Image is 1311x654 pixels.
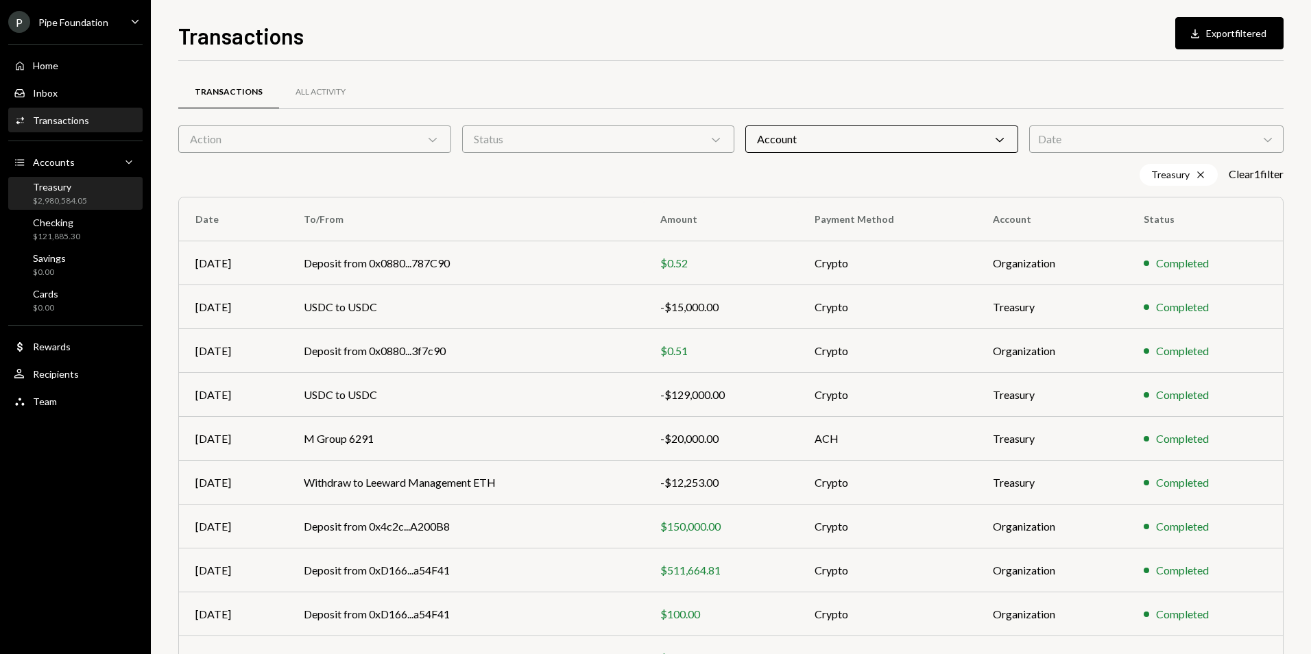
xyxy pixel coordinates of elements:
div: $150,000.00 [660,518,782,535]
div: Team [33,396,57,407]
button: Clear1filter [1229,167,1284,182]
div: Completed [1156,387,1209,403]
a: Savings$0.00 [8,248,143,281]
div: -$15,000.00 [660,299,782,315]
div: Completed [1156,562,1209,579]
div: Date [1029,125,1284,153]
th: Payment Method [798,197,976,241]
td: Treasury [976,417,1127,461]
th: To/From [287,197,644,241]
div: Pipe Foundation [38,16,108,28]
a: Cards$0.00 [8,284,143,317]
div: $0.51 [660,343,782,359]
div: Recipients [33,368,79,380]
div: [DATE] [195,387,271,403]
div: Completed [1156,343,1209,359]
div: P [8,11,30,33]
td: Crypto [798,592,976,636]
div: Account [745,125,1018,153]
h1: Transactions [178,22,304,49]
div: Transactions [195,86,263,98]
div: [DATE] [195,255,271,271]
td: USDC to USDC [287,285,644,329]
a: Rewards [8,334,143,359]
a: Team [8,389,143,413]
a: Accounts [8,149,143,174]
td: Withdraw to Leeward Management ETH [287,461,644,505]
div: Completed [1156,299,1209,315]
td: Organization [976,592,1127,636]
td: Organization [976,548,1127,592]
div: $2,980,584.05 [33,195,87,207]
td: Deposit from 0xD166...a54F41 [287,548,644,592]
a: Transactions [8,108,143,132]
td: Treasury [976,373,1127,417]
td: M Group 6291 [287,417,644,461]
th: Date [179,197,287,241]
td: Deposit from 0xD166...a54F41 [287,592,644,636]
div: Checking [33,217,80,228]
td: Organization [976,505,1127,548]
a: Transactions [178,75,279,110]
td: Crypto [798,505,976,548]
div: Accounts [33,156,75,168]
div: [DATE] [195,474,271,491]
div: [DATE] [195,431,271,447]
div: Completed [1156,606,1209,622]
div: $0.00 [33,302,58,314]
div: Completed [1156,474,1209,491]
a: Treasury$2,980,584.05 [8,177,143,210]
div: $0.00 [33,267,66,278]
div: Transactions [33,114,89,126]
td: USDC to USDC [287,373,644,417]
div: [DATE] [195,343,271,359]
div: $0.52 [660,255,782,271]
div: Treasury [33,181,87,193]
div: Completed [1156,518,1209,535]
th: Account [976,197,1127,241]
div: [DATE] [195,299,271,315]
div: -$20,000.00 [660,431,782,447]
th: Status [1127,197,1283,241]
div: [DATE] [195,562,271,579]
div: -$12,253.00 [660,474,782,491]
td: Crypto [798,329,976,373]
a: Checking$121,885.30 [8,213,143,245]
button: Exportfiltered [1175,17,1284,49]
div: Treasury [1140,164,1218,186]
a: Inbox [8,80,143,105]
td: Treasury [976,461,1127,505]
th: Amount [644,197,798,241]
div: $121,885.30 [33,231,80,243]
div: [DATE] [195,606,271,622]
td: Crypto [798,373,976,417]
div: Rewards [33,341,71,352]
td: Crypto [798,241,976,285]
div: Completed [1156,255,1209,271]
div: Action [178,125,451,153]
div: Inbox [33,87,58,99]
a: Recipients [8,361,143,386]
div: Status [462,125,735,153]
td: Crypto [798,461,976,505]
div: [DATE] [195,518,271,535]
td: Deposit from 0x0880...787C90 [287,241,644,285]
div: Savings [33,252,66,264]
div: $100.00 [660,606,782,622]
td: Organization [976,329,1127,373]
div: $511,664.81 [660,562,782,579]
a: All Activity [279,75,362,110]
td: ACH [798,417,976,461]
div: Home [33,60,58,71]
div: Cards [33,288,58,300]
td: Organization [976,241,1127,285]
div: All Activity [296,86,346,98]
td: Crypto [798,548,976,592]
td: Crypto [798,285,976,329]
td: Deposit from 0x0880...3f7c90 [287,329,644,373]
div: -$129,000.00 [660,387,782,403]
div: Completed [1156,431,1209,447]
td: Deposit from 0x4c2c...A200B8 [287,505,644,548]
td: Treasury [976,285,1127,329]
a: Home [8,53,143,77]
